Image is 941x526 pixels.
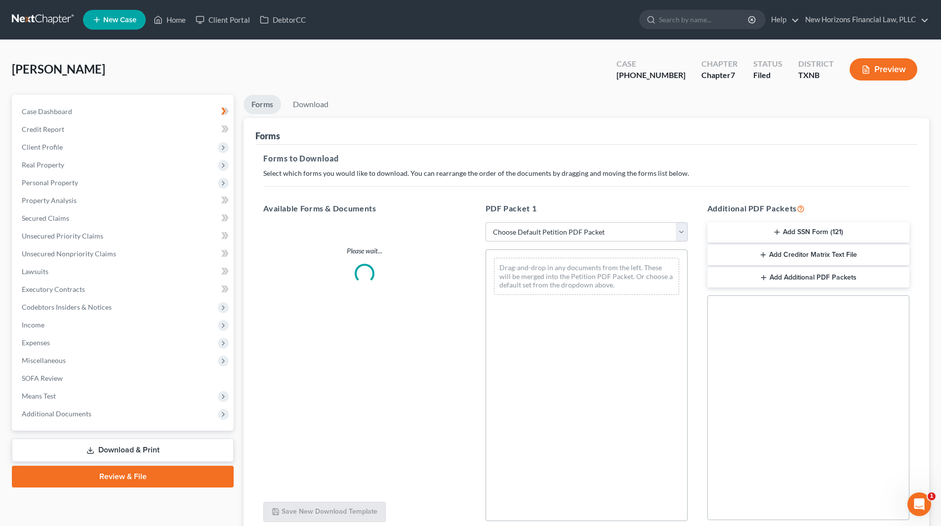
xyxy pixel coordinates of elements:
div: TXNB [798,70,834,81]
span: SOFA Review [22,374,63,382]
span: Executory Contracts [22,285,85,293]
a: Forms [244,95,281,114]
p: Select which forms you would like to download. You can rearrange the order of the documents by dr... [263,168,909,178]
span: Credit Report [22,125,64,133]
div: Status [753,58,782,70]
iframe: Intercom live chat [907,492,931,516]
a: Lawsuits [14,263,234,281]
span: 7 [731,70,735,80]
span: Client Profile [22,143,63,151]
button: Add SSN Form (121) [707,222,909,243]
span: New Case [103,16,136,24]
span: Unsecured Nonpriority Claims [22,249,116,258]
span: 1 [928,492,936,500]
div: Chapter [701,70,737,81]
a: Unsecured Nonpriority Claims [14,245,234,263]
span: [PERSON_NAME] [12,62,105,76]
span: Case Dashboard [22,107,72,116]
h5: Available Forms & Documents [263,202,465,214]
span: Income [22,321,44,329]
div: District [798,58,834,70]
h5: Forms to Download [263,153,909,164]
span: Lawsuits [22,267,48,276]
p: Please wait... [255,246,473,256]
a: Executory Contracts [14,281,234,298]
a: Review & File [12,466,234,487]
a: Download [285,95,336,114]
a: Credit Report [14,121,234,138]
h5: PDF Packet 1 [486,202,688,214]
a: Client Portal [191,11,255,29]
a: Unsecured Priority Claims [14,227,234,245]
span: Personal Property [22,178,78,187]
div: Drag-and-drop in any documents from the left. These will be merged into the Petition PDF Packet. ... [494,258,679,295]
button: Add Additional PDF Packets [707,267,909,288]
a: Secured Claims [14,209,234,227]
span: Codebtors Insiders & Notices [22,303,112,311]
a: Property Analysis [14,192,234,209]
a: Help [766,11,799,29]
span: Unsecured Priority Claims [22,232,103,240]
a: SOFA Review [14,369,234,387]
div: Forms [255,130,280,142]
span: Secured Claims [22,214,69,222]
span: Miscellaneous [22,356,66,364]
button: Add Creditor Matrix Text File [707,244,909,265]
span: Means Test [22,392,56,400]
a: New Horizons Financial Law, PLLC [800,11,929,29]
h5: Additional PDF Packets [707,202,909,214]
button: Save New Download Template [263,502,386,523]
div: [PHONE_NUMBER] [616,70,686,81]
a: Case Dashboard [14,103,234,121]
div: Chapter [701,58,737,70]
input: Search by name... [659,10,749,29]
span: Additional Documents [22,409,91,418]
div: Case [616,58,686,70]
span: Expenses [22,338,50,347]
button: Preview [850,58,917,81]
div: Filed [753,70,782,81]
span: Property Analysis [22,196,77,204]
a: DebtorCC [255,11,311,29]
a: Home [149,11,191,29]
span: Real Property [22,161,64,169]
a: Download & Print [12,439,234,462]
